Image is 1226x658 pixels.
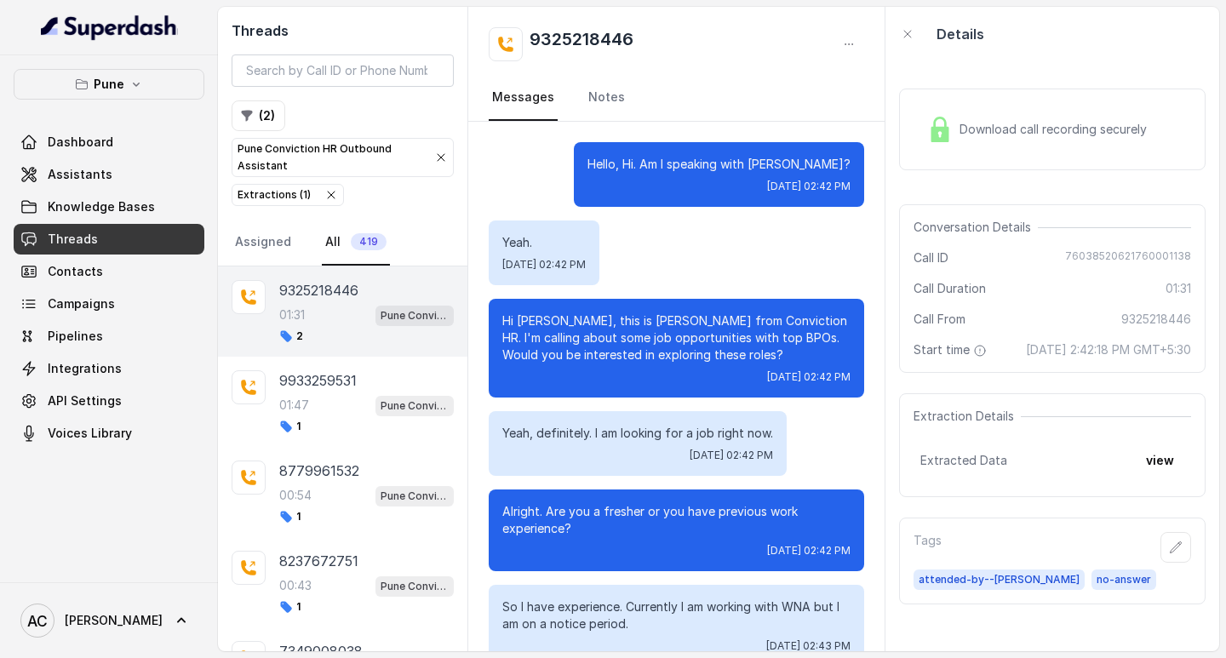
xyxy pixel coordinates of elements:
[279,577,312,594] p: 00:43
[238,186,311,203] div: Extractions ( 1 )
[502,503,851,537] p: Alright. Are you a fresher or you have previous work experience?
[48,263,103,280] span: Contacts
[65,612,163,629] span: [PERSON_NAME]
[48,134,113,151] span: Dashboard
[1065,249,1191,266] span: 76038520621760001138
[279,370,357,391] p: 9933259531
[279,420,301,433] span: 1
[1091,569,1156,590] span: no-answer
[14,418,204,449] a: Voices Library
[502,312,851,363] p: Hi [PERSON_NAME], this is [PERSON_NAME] from Conviction HR. I'm calling about some job opportunit...
[279,280,358,300] p: 9325218446
[48,328,103,345] span: Pipelines
[279,487,312,504] p: 00:54
[585,75,628,121] a: Notes
[48,392,122,409] span: API Settings
[766,639,851,653] span: [DATE] 02:43 PM
[14,127,204,157] a: Dashboard
[322,220,390,266] a: All419
[914,532,942,563] p: Tags
[351,233,387,250] span: 419
[232,220,454,266] nav: Tabs
[914,219,1038,236] span: Conversation Details
[587,156,851,173] p: Hello, Hi. Am I speaking with [PERSON_NAME]?
[502,234,586,251] p: Yeah.
[14,224,204,255] a: Threads
[279,329,303,343] span: 2
[381,398,449,415] p: Pune Conviction HR Outbound Assistant
[381,307,449,324] p: Pune Conviction HR Outbound Assistant
[279,551,358,571] p: 8237672751
[279,600,301,614] span: 1
[1136,445,1184,476] button: view
[27,612,48,630] text: AC
[94,74,124,94] p: Pune
[232,220,295,266] a: Assigned
[960,121,1154,138] span: Download call recording securely
[48,360,122,377] span: Integrations
[232,54,454,87] input: Search by Call ID or Phone Number
[232,184,344,206] button: Extractions (1)
[279,397,309,414] p: 01:47
[238,140,421,175] p: Pune Conviction HR Outbound Assistant
[14,597,204,644] a: [PERSON_NAME]
[48,166,112,183] span: Assistants
[489,75,558,121] a: Messages
[690,449,773,462] span: [DATE] 02:42 PM
[232,138,454,177] button: Pune Conviction HR Outbound Assistant
[1166,280,1191,297] span: 01:31
[381,578,449,595] p: Pune Conviction HR Outbound Assistant
[14,321,204,352] a: Pipelines
[914,408,1021,425] span: Extraction Details
[279,510,301,524] span: 1
[232,20,454,41] h2: Threads
[914,249,948,266] span: Call ID
[914,341,990,358] span: Start time
[767,544,851,558] span: [DATE] 02:42 PM
[14,353,204,384] a: Integrations
[502,598,851,632] p: So I have experience. Currently I am working with WNA but I am on a notice period.
[927,117,953,142] img: Lock Icon
[279,461,359,481] p: 8779961532
[14,69,204,100] button: Pune
[767,370,851,384] span: [DATE] 02:42 PM
[48,231,98,248] span: Threads
[48,295,115,312] span: Campaigns
[920,452,1007,469] span: Extracted Data
[14,192,204,222] a: Knowledge Bases
[14,289,204,319] a: Campaigns
[1121,311,1191,328] span: 9325218446
[41,14,178,41] img: light.svg
[914,311,965,328] span: Call From
[767,180,851,193] span: [DATE] 02:42 PM
[279,306,305,323] p: 01:31
[530,27,633,61] h2: 9325218446
[48,198,155,215] span: Knowledge Bases
[14,159,204,190] a: Assistants
[14,256,204,287] a: Contacts
[937,24,984,44] p: Details
[232,100,285,131] button: (2)
[14,386,204,416] a: API Settings
[489,75,864,121] nav: Tabs
[502,425,773,442] p: Yeah, definitely. I am looking for a job right now.
[381,488,449,505] p: Pune Conviction HR Outbound Assistant
[914,280,986,297] span: Call Duration
[914,569,1085,590] span: attended-by--[PERSON_NAME]
[48,425,132,442] span: Voices Library
[502,258,586,272] span: [DATE] 02:42 PM
[1026,341,1191,358] span: [DATE] 2:42:18 PM GMT+5:30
